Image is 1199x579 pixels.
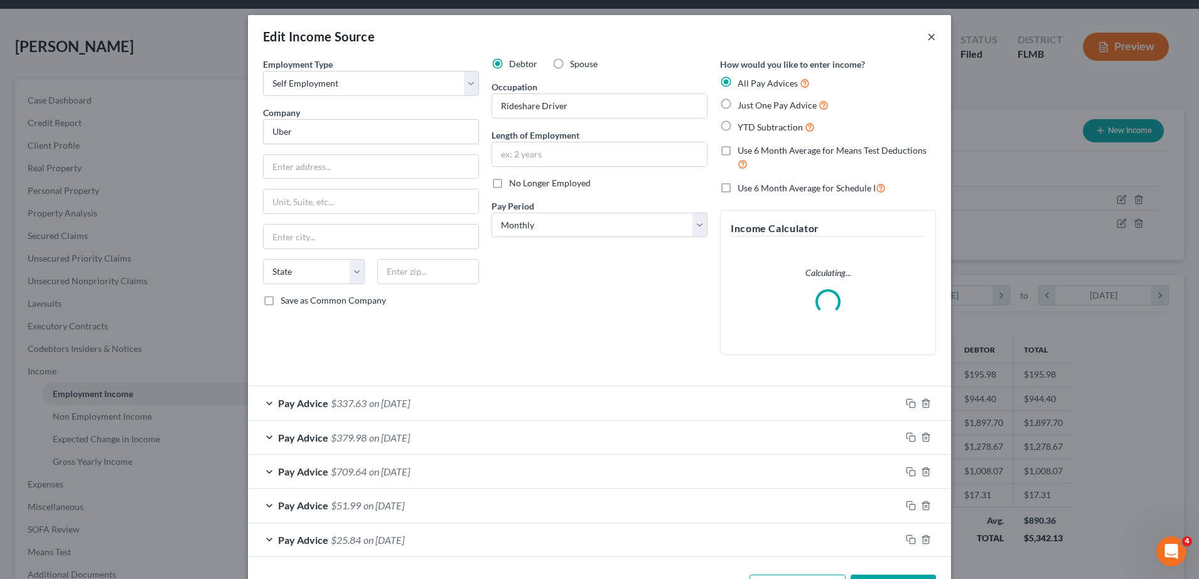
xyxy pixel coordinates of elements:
span: on [DATE] [363,534,404,546]
span: Pay Advice [278,432,328,444]
span: Pay Advice [278,499,328,511]
span: Company [263,107,300,118]
span: No Longer Employed [509,178,591,188]
span: Use 6 Month Average for Means Test Deductions [738,145,927,156]
div: Edit Income Source [263,28,375,45]
span: $709.64 [331,465,367,477]
span: Pay Advice [278,397,328,409]
span: $51.99 [331,499,361,511]
span: 4 [1182,536,1192,546]
input: Enter address... [264,155,478,179]
span: Save as Common Company [281,295,386,305]
label: Occupation [492,80,537,93]
span: on [DATE] [369,397,410,409]
span: Employment Type [263,59,333,70]
span: Pay Period [492,201,534,211]
span: YTD Subtraction [738,122,803,132]
span: Use 6 Month Average for Schedule I [738,183,876,193]
input: ex: 2 years [492,142,707,166]
span: $337.63 [331,397,367,409]
input: -- [492,94,707,118]
h5: Income Calculator [731,221,925,236]
span: Spouse [570,58,598,69]
p: Calculating... [731,267,925,279]
span: Debtor [509,58,537,69]
input: Unit, Suite, etc... [264,189,478,213]
span: $25.84 [331,534,361,546]
span: $379.98 [331,432,367,444]
span: on [DATE] [363,499,404,511]
input: Enter city... [264,225,478,248]
iframe: Intercom live chat [1156,536,1186,566]
input: Search company by name... [263,119,479,144]
button: × [927,29,936,44]
label: How would you like to enter income? [720,58,865,71]
span: Just One Pay Advice [738,100,817,110]
span: Pay Advice [278,534,328,546]
span: Pay Advice [278,465,328,477]
span: on [DATE] [369,465,410,477]
label: Length of Employment [492,129,579,142]
span: on [DATE] [369,432,410,444]
span: All Pay Advices [738,78,798,88]
input: Enter zip... [377,259,479,284]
